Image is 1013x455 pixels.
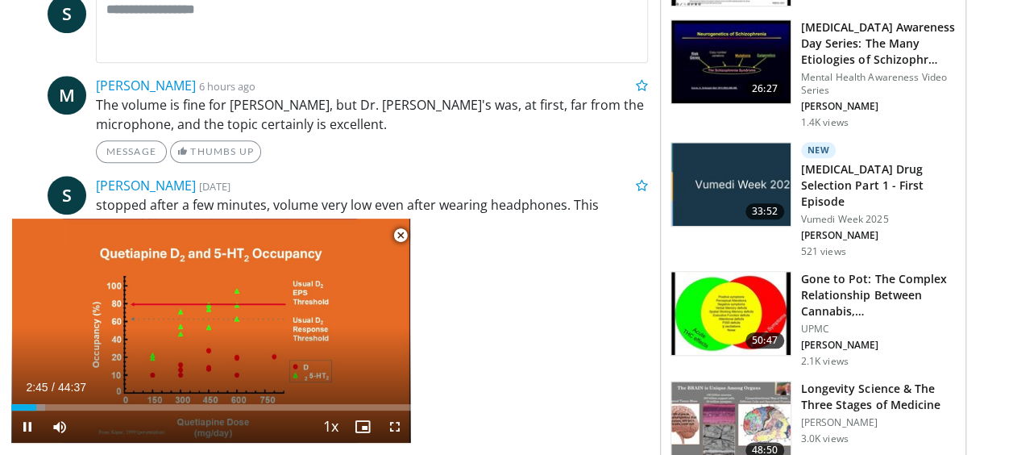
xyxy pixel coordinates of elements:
p: 521 views [801,245,846,258]
img: cc17e273-e85b-4a44-ada7-bd2ab890eb55.150x105_q85_crop-smart_upscale.jpg [671,20,791,104]
img: d8d9b0f7-8022-4d28-ae0d-7bbd658c82e6.jpg.150x105_q85_crop-smart_upscale.jpg [671,143,791,227]
p: The volume is fine for [PERSON_NAME], but Dr. [PERSON_NAME]'s was, at first, far from the microph... [96,95,648,134]
p: Vumedi Week 2025 [801,213,956,226]
button: Enable picture-in-picture mode [347,411,379,443]
a: 26:27 [MEDICAL_DATA] Awareness Day Series: The Many Etiologies of Schizophr… Mental Health Awaren... [670,19,956,129]
p: New [801,142,837,158]
div: Progress Bar [11,404,411,411]
span: 2:45 [26,381,48,394]
small: 6 hours ago [199,79,255,94]
span: 44:37 [58,381,86,394]
p: 2.1K views [801,355,849,368]
img: 045704c6-c23c-49b4-a046-65a12fb74f3a.150x105_q85_crop-smart_upscale.jpg [671,272,791,356]
a: 50:47 Gone to Pot: The Complex Relationship Between Cannabis, [MEDICAL_DATA]… UPMC [PERSON_NAME] ... [670,271,956,368]
button: Pause [11,411,44,443]
h3: [MEDICAL_DATA] Awareness Day Series: The Many Etiologies of Schizophr… [801,19,956,68]
p: [PERSON_NAME] [801,416,956,429]
h3: [MEDICAL_DATA] Drug Selection Part 1 - First Episode [801,161,956,210]
video-js: Video Player [11,219,411,444]
a: 33:52 New [MEDICAL_DATA] Drug Selection Part 1 - First Episode Vumedi Week 2025 [PERSON_NAME] 521... [670,142,956,258]
p: [PERSON_NAME] [801,100,956,113]
a: [PERSON_NAME] [96,177,196,194]
span: 26:27 [745,81,784,97]
button: Fullscreen [379,411,411,443]
span: / [52,381,55,394]
p: UPMC [801,323,956,336]
h3: Longevity Science & The Three Stages of Medicine [801,381,956,413]
button: Close [384,219,417,253]
span: 50:47 [745,332,784,349]
p: [PERSON_NAME] [801,229,956,242]
button: Mute [44,411,76,443]
p: 1.4K views [801,116,849,129]
span: 33:52 [745,203,784,219]
a: Thumbs Up [170,140,261,163]
p: [PERSON_NAME] [801,339,956,352]
a: S [48,176,86,215]
h3: Gone to Pot: The Complex Relationship Between Cannabis, [MEDICAL_DATA]… [801,271,956,319]
small: [DATE] [199,179,230,194]
a: Message [96,140,167,163]
a: M [48,76,86,115]
p: Mental Health Awareness Video Series [801,71,956,97]
button: Playback Rate [314,411,347,443]
p: 3.0K views [801,432,849,445]
p: stopped after a few minutes, volume very low even after wearing headphones. This seemed like a go... [96,195,648,234]
a: [PERSON_NAME] [96,77,196,94]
